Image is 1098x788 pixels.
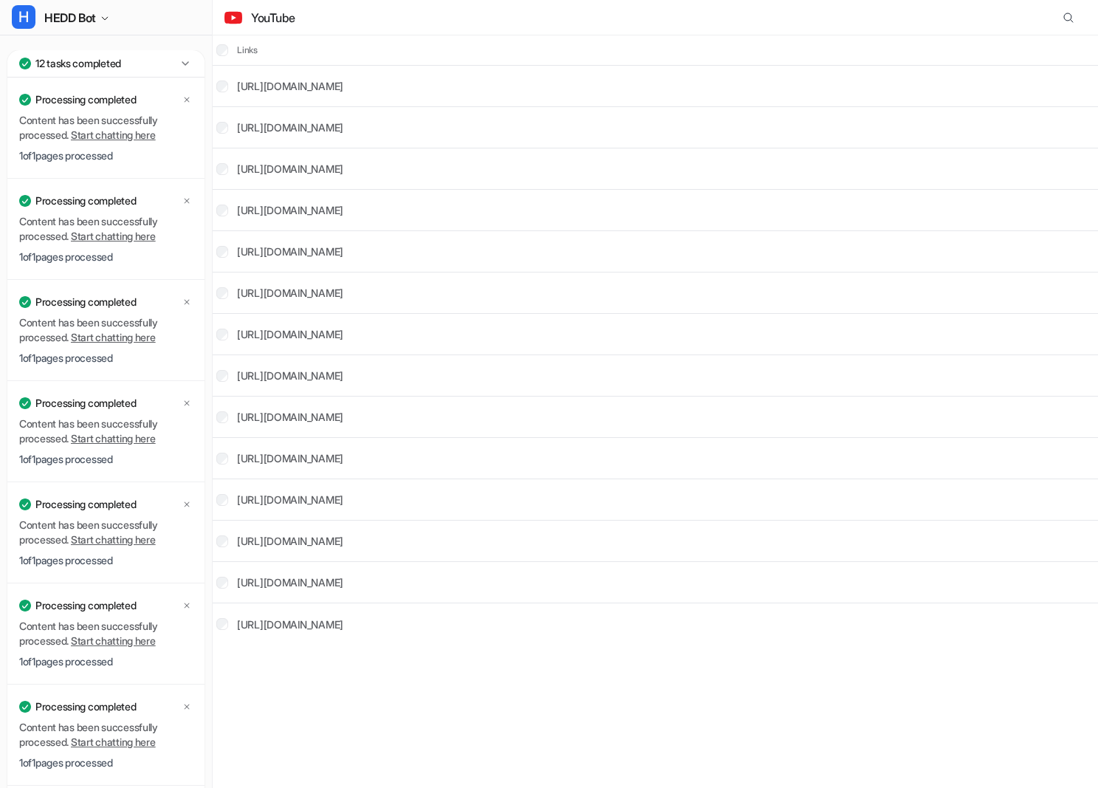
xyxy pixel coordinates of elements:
[19,351,193,366] p: 1 of 1 pages processed
[35,497,136,512] p: Processing completed
[224,9,242,27] img: youtube.svg
[6,44,206,65] a: Chat
[251,9,295,27] p: YouTube
[35,193,136,208] p: Processing completed
[71,736,156,748] a: Start chatting here
[237,162,343,175] a: [URL][DOMAIN_NAME]
[237,328,343,340] a: [URL][DOMAIN_NAME]
[19,113,193,143] p: Content has been successfully processed.
[19,756,193,770] p: 1 of 1 pages processed
[237,121,343,134] a: [URL][DOMAIN_NAME]
[19,417,193,446] p: Content has been successfully processed.
[19,720,193,750] p: Content has been successfully processed.
[237,411,343,423] a: [URL][DOMAIN_NAME]
[71,634,156,647] a: Start chatting here
[35,598,136,613] p: Processing completed
[71,230,156,242] a: Start chatting here
[19,619,193,648] p: Content has been successfully processed.
[12,5,35,29] span: H
[19,214,193,244] p: Content has been successfully processed.
[19,518,193,547] p: Content has been successfully processed.
[19,654,193,669] p: 1 of 1 pages processed
[19,553,193,568] p: 1 of 1 pages processed
[35,699,136,714] p: Processing completed
[71,432,156,445] a: Start chatting here
[71,533,156,546] a: Start chatting here
[19,452,193,467] p: 1 of 1 pages processed
[237,452,343,465] a: [URL][DOMAIN_NAME]
[237,287,343,299] a: [URL][DOMAIN_NAME]
[237,576,343,589] a: [URL][DOMAIN_NAME]
[216,41,258,59] th: Links
[19,315,193,345] p: Content has been successfully processed.
[35,92,136,107] p: Processing completed
[44,7,96,28] span: HEDD Bot
[19,250,193,264] p: 1 of 1 pages processed
[19,148,193,163] p: 1 of 1 pages processed
[35,295,136,309] p: Processing completed
[35,396,136,411] p: Processing completed
[35,56,121,71] p: 12 tasks completed
[237,493,343,506] a: [URL][DOMAIN_NAME]
[237,204,343,216] a: [URL][DOMAIN_NAME]
[237,245,343,258] a: [URL][DOMAIN_NAME]
[237,80,343,92] a: [URL][DOMAIN_NAME]
[237,369,343,382] a: [URL][DOMAIN_NAME]
[71,129,156,141] a: Start chatting here
[237,535,343,547] a: [URL][DOMAIN_NAME]
[71,331,156,343] a: Start chatting here
[237,618,343,631] a: [URL][DOMAIN_NAME]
